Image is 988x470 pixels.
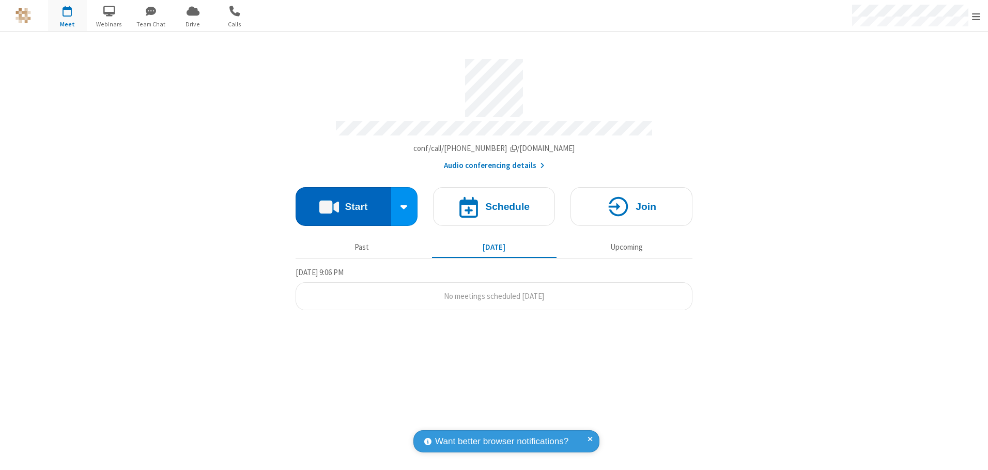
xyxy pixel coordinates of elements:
span: [DATE] 9:06 PM [296,267,344,277]
button: Audio conferencing details [444,160,545,172]
div: Start conference options [391,187,418,226]
span: Meet [48,20,87,29]
button: Upcoming [564,237,689,257]
img: QA Selenium DO NOT DELETE OR CHANGE [16,8,31,23]
span: Calls [215,20,254,29]
button: Schedule [433,187,555,226]
span: No meetings scheduled [DATE] [444,291,544,301]
button: Start [296,187,391,226]
section: Today's Meetings [296,266,692,311]
button: Join [570,187,692,226]
h4: Start [345,202,367,211]
span: Want better browser notifications? [435,435,568,448]
span: Copy my meeting room link [413,143,575,153]
h4: Join [636,202,656,211]
button: Past [300,237,424,257]
span: Webinars [90,20,129,29]
button: [DATE] [432,237,557,257]
h4: Schedule [485,202,530,211]
section: Account details [296,51,692,172]
span: Team Chat [132,20,171,29]
button: Copy my meeting room linkCopy my meeting room link [413,143,575,155]
span: Drive [174,20,212,29]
